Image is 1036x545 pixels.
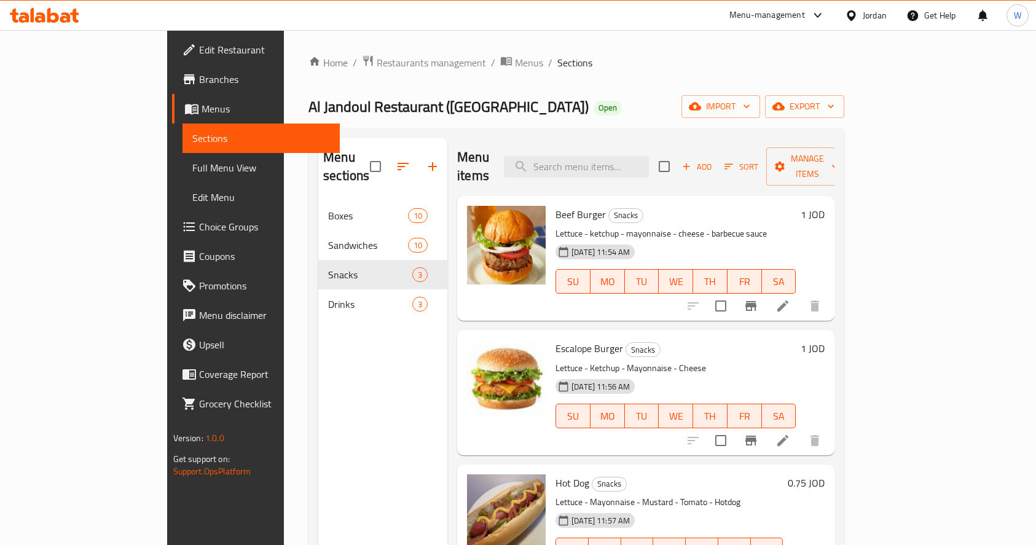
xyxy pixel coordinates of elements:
[388,152,418,181] span: Sort sections
[409,240,427,251] span: 10
[767,273,791,291] span: SA
[664,273,688,291] span: WE
[677,157,716,176] span: Add item
[353,55,357,70] li: /
[708,293,734,319] span: Select to update
[199,308,331,323] span: Menu disclaimer
[626,342,661,357] div: Snacks
[651,154,677,179] span: Select section
[728,404,762,428] button: FR
[765,95,844,118] button: export
[172,65,340,94] a: Branches
[491,55,495,70] li: /
[591,269,625,294] button: MO
[467,340,546,418] img: Escalope Burger
[698,273,723,291] span: TH
[659,269,693,294] button: WE
[664,407,688,425] span: WE
[172,241,340,271] a: Coupons
[693,269,728,294] button: TH
[182,153,340,182] a: Full Menu View
[721,157,761,176] button: Sort
[592,477,627,492] div: Snacks
[567,515,635,527] span: [DATE] 11:57 AM
[173,463,251,479] a: Support.OpsPlatform
[659,404,693,428] button: WE
[328,297,412,312] div: Drinks
[788,474,825,492] h6: 0.75 JOD
[172,94,340,124] a: Menus
[561,273,586,291] span: SU
[199,249,331,264] span: Coupons
[192,131,331,146] span: Sections
[595,273,620,291] span: MO
[328,267,412,282] div: Snacks
[408,238,428,253] div: items
[762,269,796,294] button: SA
[775,99,834,114] span: export
[308,55,844,71] nav: breadcrumb
[677,157,716,176] button: Add
[328,208,408,223] span: Boxes
[555,269,591,294] button: SU
[192,160,331,175] span: Full Menu View
[413,269,427,281] span: 3
[1014,9,1021,22] span: W
[736,291,766,321] button: Branch-specific-item
[626,343,660,357] span: Snacks
[555,226,796,241] p: Lettuce - ketchup - mayonnaise - cheese - barbecue sauce
[328,238,408,253] span: Sandwiches
[173,430,203,446] span: Version:
[413,299,427,310] span: 3
[205,430,224,446] span: 1.0.0
[412,267,428,282] div: items
[691,99,750,114] span: import
[172,212,340,241] a: Choice Groups
[202,101,331,116] span: Menus
[557,55,592,70] span: Sections
[775,433,790,448] a: Edit menu item
[457,148,489,185] h2: Menu items
[567,381,635,393] span: [DATE] 11:56 AM
[192,190,331,205] span: Edit Menu
[555,339,623,358] span: Escalope Burger
[800,291,830,321] button: delete
[308,93,589,120] span: Al Jandoul Restaurant ([GEOGRAPHIC_DATA])
[801,206,825,223] h6: 1 JOD
[630,407,654,425] span: TU
[182,124,340,153] a: Sections
[318,289,447,319] div: Drinks3
[625,269,659,294] button: TU
[555,474,589,492] span: Hot Dog
[555,404,591,428] button: SU
[608,208,643,223] div: Snacks
[409,210,427,222] span: 10
[767,407,791,425] span: SA
[467,206,546,284] img: Beef Burger
[625,404,659,428] button: TU
[173,451,230,467] span: Get support on:
[199,278,331,293] span: Promotions
[693,404,728,428] button: TH
[199,396,331,411] span: Grocery Checklist
[199,219,331,234] span: Choice Groups
[561,407,586,425] span: SU
[172,300,340,330] a: Menu disclaimer
[609,208,643,222] span: Snacks
[591,404,625,428] button: MO
[408,208,428,223] div: items
[182,182,340,212] a: Edit Menu
[724,160,758,174] span: Sort
[172,271,340,300] a: Promotions
[732,407,757,425] span: FR
[172,35,340,65] a: Edit Restaurant
[377,55,486,70] span: Restaurants management
[863,9,887,22] div: Jordan
[172,359,340,389] a: Coverage Report
[504,156,649,178] input: search
[681,95,760,118] button: import
[630,273,654,291] span: TU
[318,260,447,289] div: Snacks3
[801,340,825,357] h6: 1 JOD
